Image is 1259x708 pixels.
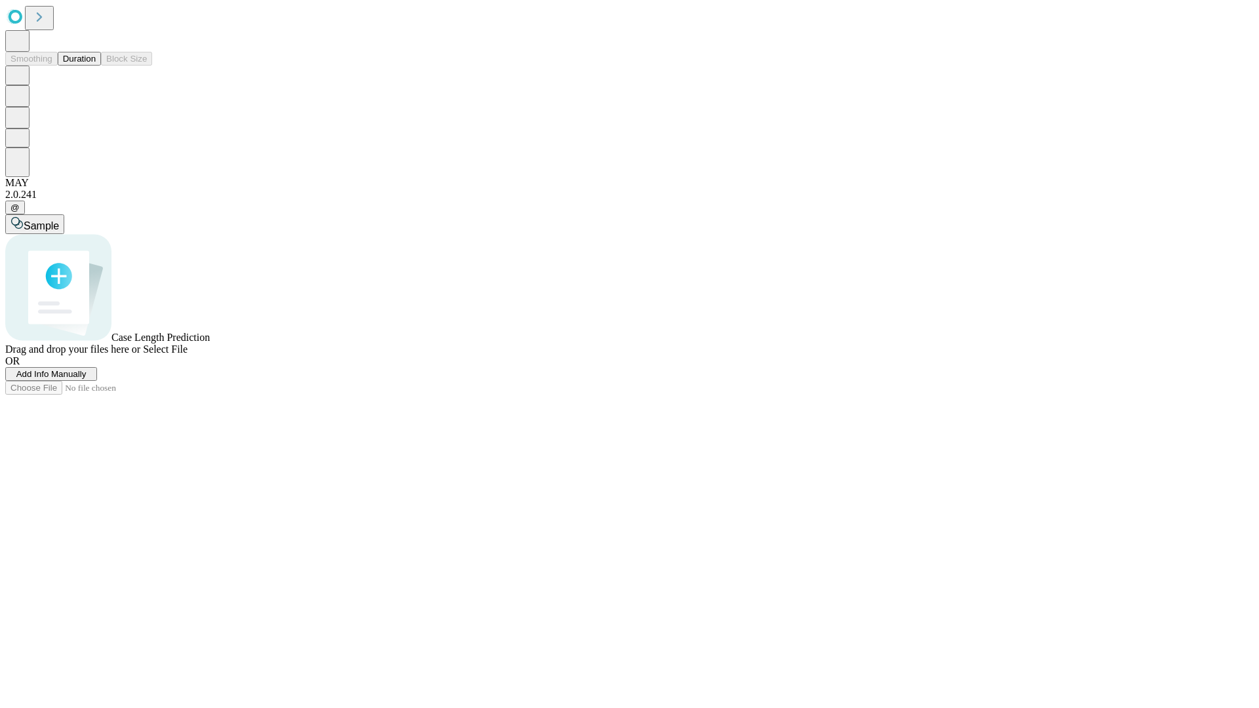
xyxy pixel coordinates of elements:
[5,355,20,366] span: OR
[5,52,58,66] button: Smoothing
[111,332,210,343] span: Case Length Prediction
[143,344,188,355] span: Select File
[5,201,25,214] button: @
[5,214,64,234] button: Sample
[5,177,1254,189] div: MAY
[5,344,140,355] span: Drag and drop your files here or
[5,189,1254,201] div: 2.0.241
[24,220,59,231] span: Sample
[16,369,87,379] span: Add Info Manually
[101,52,152,66] button: Block Size
[10,203,20,212] span: @
[5,367,97,381] button: Add Info Manually
[58,52,101,66] button: Duration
